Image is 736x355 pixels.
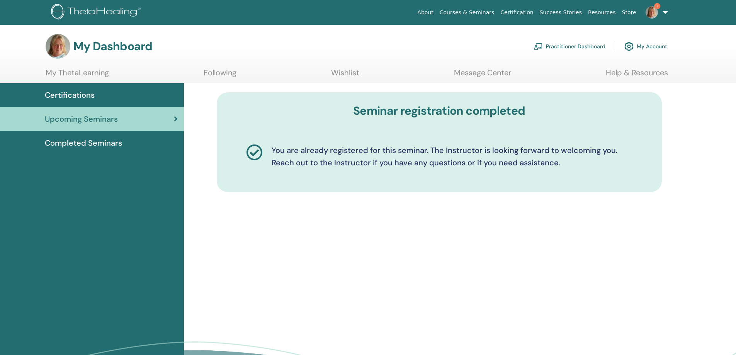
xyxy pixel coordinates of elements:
a: Resources [585,5,619,20]
span: 1 [654,3,660,9]
img: chalkboard-teacher.svg [534,43,543,50]
a: Following [204,68,236,83]
span: Completed Seminars [45,137,122,149]
a: Success Stories [537,5,585,20]
a: Wishlist [331,68,359,83]
a: Message Center [454,68,511,83]
a: My ThetaLearning [46,68,109,83]
a: Practitioner Dashboard [534,38,605,55]
h3: My Dashboard [73,39,152,53]
img: default.jpg [646,6,658,19]
h3: Seminar registration completed [228,104,650,118]
a: Store [619,5,639,20]
a: About [414,5,436,20]
span: Upcoming Seminars [45,113,118,125]
a: Help & Resources [606,68,668,83]
img: logo.png [51,4,143,21]
p: You are already registered for this seminar. The Instructor is looking forward to welcoming you. ... [272,144,632,169]
img: default.jpg [46,34,70,59]
a: My Account [624,38,667,55]
a: Certification [497,5,536,20]
img: cog.svg [624,40,634,53]
a: Courses & Seminars [437,5,498,20]
span: Certifications [45,89,95,101]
